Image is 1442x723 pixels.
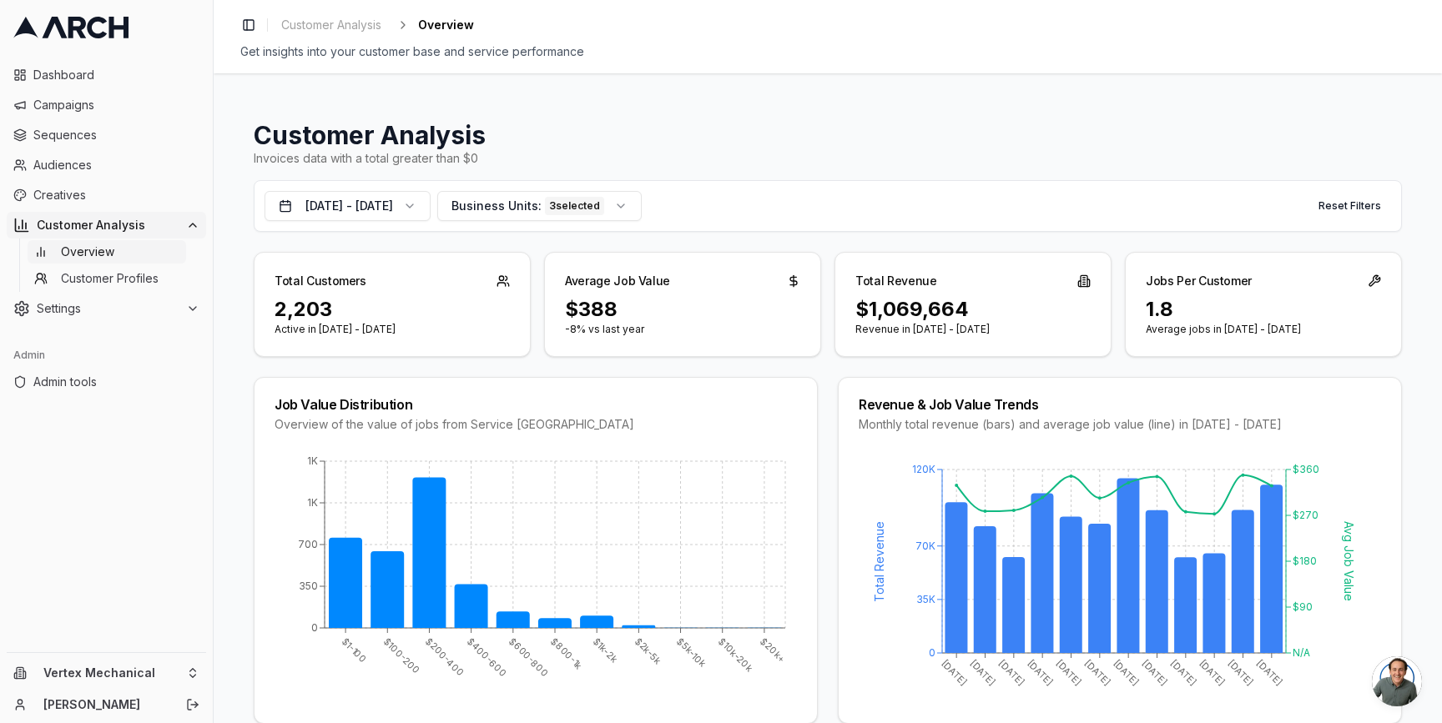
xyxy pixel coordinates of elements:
[275,296,510,323] div: 2,203
[275,13,474,37] nav: breadcrumb
[1293,555,1317,567] tspan: $180
[674,635,709,670] tspan: $5k-10k
[633,635,664,667] tspan: $2k-5k
[307,454,318,467] tspan: 1K
[855,296,1091,323] div: $1,069,664
[859,416,1381,433] div: Monthly total revenue (bars) and average job value (line) in [DATE] - [DATE]
[43,696,168,713] a: [PERSON_NAME]
[28,240,186,264] a: Overview
[912,463,935,475] tspan: 120K
[1293,600,1313,613] tspan: $90
[181,693,204,716] button: Log out
[1146,273,1252,289] div: Jobs Per Customer
[859,398,1381,411] div: Revenue & Job Value Trends
[43,665,179,680] span: Vertex Mechanical
[33,97,199,113] span: Campaigns
[758,635,787,665] tspan: $20k+
[1140,658,1170,688] tspan: [DATE]
[61,244,114,260] span: Overview
[1293,509,1318,521] tspan: $270
[1293,646,1310,659] tspan: N/A
[872,521,886,602] tspan: Total Revenue
[1308,193,1391,219] button: Reset Filters
[7,152,206,178] a: Audiences
[855,323,1091,336] p: Revenue in [DATE] - [DATE]
[545,197,604,215] div: 3 selected
[275,13,388,37] a: Customer Analysis
[465,635,509,680] tspan: $400-600
[916,593,935,605] tspan: 35K
[929,646,935,659] tspan: 0
[37,217,179,233] span: Customer Analysis
[7,342,206,369] div: Admin
[275,416,797,433] div: Overview of the value of jobs from Service [GEOGRAPHIC_DATA]
[1025,658,1055,688] tspan: [DATE]
[7,212,206,238] button: Customer Analysis
[1082,658,1112,688] tspan: [DATE]
[1054,658,1084,688] tspan: [DATE]
[339,635,369,665] tspan: $1-100
[7,122,206,148] a: Sequences
[61,270,159,287] span: Customer Profiles
[265,191,431,221] button: [DATE] - [DATE]
[275,398,797,411] div: Job Value Distribution
[7,62,206,88] a: Dashboard
[1293,463,1319,475] tspan: $360
[591,635,621,665] tspan: $1k-2k
[281,17,381,33] span: Customer Analysis
[275,273,366,289] div: Total Customers
[451,198,542,214] span: Business Units:
[7,369,206,395] a: Admin tools
[1111,658,1141,688] tspan: [DATE]
[1254,658,1284,688] tspan: [DATE]
[1226,658,1256,688] tspan: [DATE]
[381,635,422,676] tspan: $100-200
[565,273,670,289] div: Average Job Value
[1197,658,1227,688] tspan: [DATE]
[915,540,935,552] tspan: 70K
[307,496,318,509] tspan: 1K
[437,191,642,221] button: Business Units:3selected
[299,580,318,592] tspan: 350
[996,658,1026,688] tspan: [DATE]
[311,621,318,634] tspan: 0
[298,538,318,550] tspan: 700
[939,658,969,688] tspan: [DATE]
[240,43,1415,60] div: Get insights into your customer base and service performance
[1146,323,1381,336] p: Average jobs in [DATE] - [DATE]
[1146,296,1381,323] div: 1.8
[968,658,998,688] tspan: [DATE]
[37,300,179,317] span: Settings
[855,273,936,289] div: Total Revenue
[565,323,800,336] p: -8% vs last year
[1372,656,1422,706] a: Open chat
[7,182,206,208] a: Creatives
[7,660,206,686] button: Vertex Mechanical
[33,127,199,143] span: Sequences
[1168,658,1198,688] tspan: [DATE]
[716,635,755,675] tspan: $10k-20k
[1342,521,1356,601] tspan: Avg Job Value
[275,323,510,336] p: Active in [DATE] - [DATE]
[254,120,1402,150] h1: Customer Analysis
[33,374,199,390] span: Admin tools
[7,295,206,322] button: Settings
[418,17,474,33] span: Overview
[33,157,199,173] span: Audiences
[507,635,551,680] tspan: $600-800
[33,187,199,203] span: Creatives
[548,635,585,672] tspan: $800-1k
[7,92,206,118] a: Campaigns
[565,296,800,323] div: $388
[423,635,466,679] tspan: $200-400
[33,67,199,83] span: Dashboard
[254,150,1402,167] div: Invoices data with a total greater than $0
[28,267,186,290] a: Customer Profiles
